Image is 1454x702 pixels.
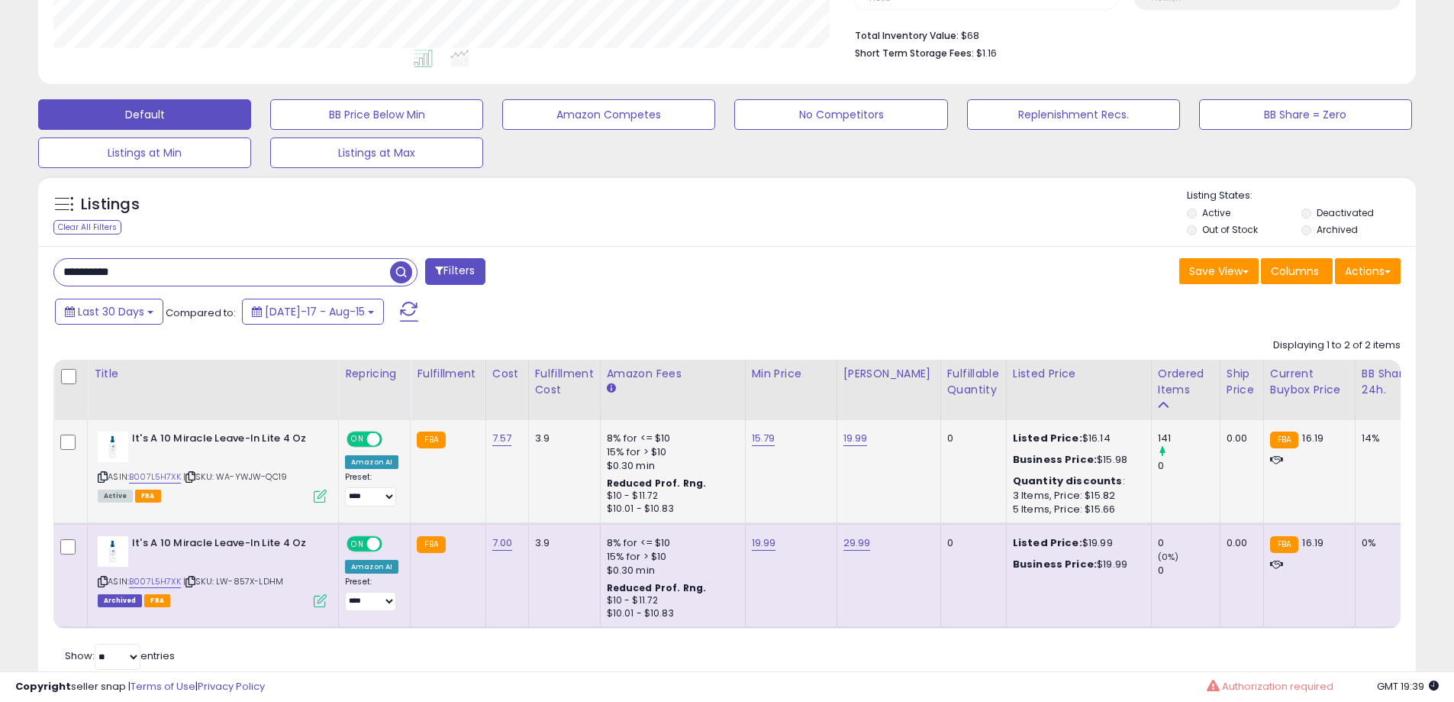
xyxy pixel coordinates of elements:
[380,433,405,446] span: OFF
[348,538,367,551] span: ON
[855,25,1389,44] li: $68
[1013,366,1145,382] div: Listed Price
[1158,459,1220,473] div: 0
[1302,431,1323,445] span: 16.19
[417,432,445,448] small: FBA
[345,455,398,469] div: Amazon AI
[1013,474,1123,488] b: Quantity discounts
[843,366,934,382] div: [PERSON_NAME]
[607,445,733,459] div: 15% for > $10
[1317,223,1358,236] label: Archived
[1261,258,1333,284] button: Columns
[607,490,733,503] div: $10 - $11.72
[492,535,513,551] a: 7.00
[166,306,236,320] span: Compared to:
[1179,258,1259,284] button: Save View
[131,679,195,694] a: Terms of Use
[607,594,733,607] div: $10 - $11.72
[1317,206,1374,219] label: Deactivated
[734,99,947,130] button: No Competitors
[98,536,327,606] div: ASIN:
[1013,431,1082,445] b: Listed Price:
[345,560,398,574] div: Amazon AI
[1199,99,1412,130] button: BB Share = Zero
[607,503,733,516] div: $10.01 - $10.83
[38,99,251,130] button: Default
[492,366,522,382] div: Cost
[843,535,871,551] a: 29.99
[270,137,483,168] button: Listings at Max
[15,679,71,694] strong: Copyright
[1187,189,1416,203] p: Listing States:
[78,304,144,319] span: Last 30 Days
[345,577,398,611] div: Preset:
[1013,558,1140,571] div: $19.99
[1273,338,1401,353] div: Displaying 1 to 2 of 2 items
[1362,432,1412,445] div: 14%
[1158,564,1220,577] div: 0
[94,366,332,382] div: Title
[607,581,707,594] b: Reduced Prof. Rng.
[1202,206,1230,219] label: Active
[843,431,868,446] a: 19.99
[607,607,733,620] div: $10.01 - $10.83
[607,550,733,564] div: 15% for > $10
[855,29,959,42] b: Total Inventory Value:
[1335,258,1401,284] button: Actions
[129,471,181,484] a: B007L5H7XK
[183,575,283,587] span: | SKU: LW-857X-LDHM
[144,594,170,607] span: FBA
[947,536,995,550] div: 0
[81,194,140,215] h5: Listings
[265,304,365,319] span: [DATE]-17 - Aug-15
[183,471,287,483] span: | SKU: WA-YWJW-QC19
[1362,536,1412,550] div: 0%
[1013,489,1140,503] div: 3 Items, Price: $15.82
[38,137,251,168] button: Listings at Min
[607,382,616,396] small: Amazon Fees.
[1158,551,1179,563] small: (0%)
[1158,536,1220,550] div: 0
[417,366,479,382] div: Fulfillment
[129,575,181,588] a: B007L5H7XK
[492,431,512,446] a: 7.57
[947,366,1000,398] div: Fulfillable Quantity
[345,472,398,506] div: Preset:
[607,366,739,382] div: Amazon Fees
[425,258,485,285] button: Filters
[348,433,367,446] span: ON
[1013,536,1140,550] div: $19.99
[98,432,128,462] img: 213adOpf0iL._SL40_.jpg
[242,299,384,325] button: [DATE]-17 - Aug-15
[607,432,733,445] div: 8% for <= $10
[535,366,594,398] div: Fulfillment Cost
[1202,223,1258,236] label: Out of Stock
[198,679,265,694] a: Privacy Policy
[1362,366,1417,398] div: BB Share 24h.
[98,490,133,503] span: All listings currently available for purchase on Amazon
[752,431,775,446] a: 15.79
[1013,474,1140,488] div: :
[1013,453,1140,467] div: $15.98
[607,564,733,577] div: $0.30 min
[65,649,175,663] span: Show: entries
[1013,557,1097,571] b: Business Price:
[380,538,405,551] span: OFF
[135,490,161,503] span: FBA
[1013,503,1140,516] div: 5 Items, Price: $15.66
[1013,432,1140,445] div: $16.14
[535,536,588,550] div: 3.9
[1158,366,1214,398] div: Ordered Items
[55,299,163,325] button: Last 30 Days
[967,99,1180,130] button: Replenishment Recs.
[607,459,733,473] div: $0.30 min
[1270,536,1298,553] small: FBA
[1377,679,1439,694] span: 2025-09-15 19:39 GMT
[417,536,445,553] small: FBA
[53,220,121,235] div: Clear All Filters
[1302,535,1323,550] span: 16.19
[535,432,588,445] div: 3.9
[1270,366,1349,398] div: Current Buybox Price
[502,99,715,130] button: Amazon Competes
[15,680,265,694] div: seller snap | |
